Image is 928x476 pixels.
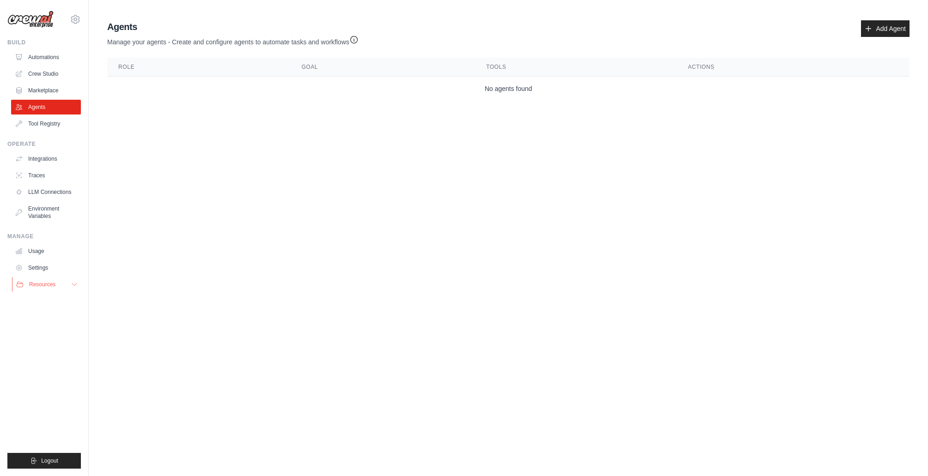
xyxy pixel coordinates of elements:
[11,168,81,183] a: Traces
[7,453,81,469] button: Logout
[11,201,81,223] a: Environment Variables
[11,185,81,199] a: LLM Connections
[861,20,910,37] a: Add Agent
[11,151,81,166] a: Integrations
[7,140,81,148] div: Operate
[11,50,81,65] a: Automations
[11,116,81,131] a: Tool Registry
[290,58,475,77] th: Goal
[107,20,359,33] h2: Agents
[677,58,910,77] th: Actions
[41,457,58,464] span: Logout
[12,277,82,292] button: Resources
[11,100,81,114] a: Agents
[107,58,290,77] th: Role
[11,66,81,81] a: Crew Studio
[107,33,359,47] p: Manage your agents - Create and configure agents to automate tasks and workflows
[7,233,81,240] div: Manage
[7,39,81,46] div: Build
[107,77,910,101] td: No agents found
[11,244,81,259] a: Usage
[29,281,55,288] span: Resources
[7,11,54,28] img: Logo
[11,83,81,98] a: Marketplace
[475,58,677,77] th: Tools
[11,260,81,275] a: Settings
